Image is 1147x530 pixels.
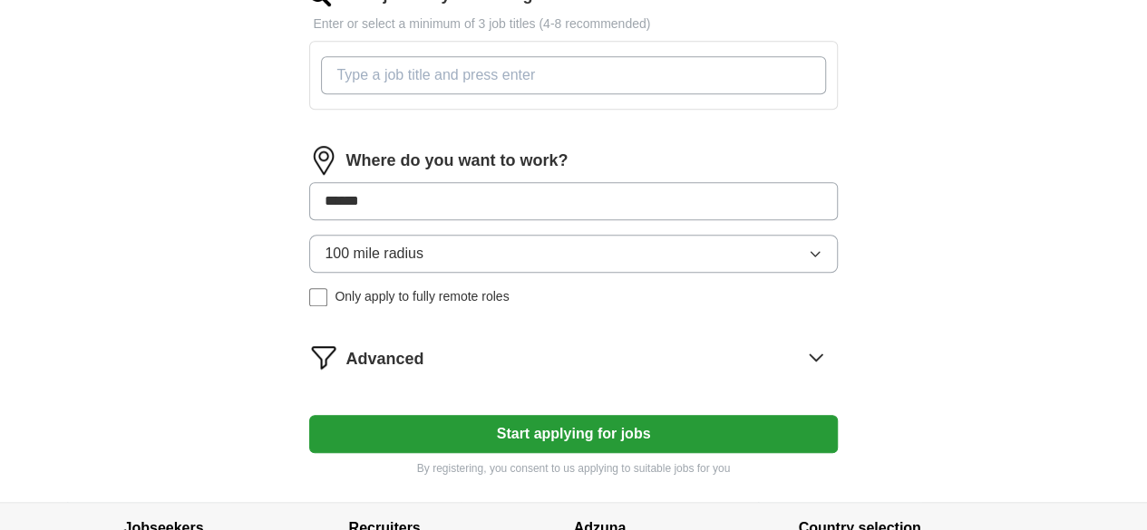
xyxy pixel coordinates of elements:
[335,287,509,306] span: Only apply to fully remote roles
[309,146,338,175] img: location.png
[321,56,825,94] input: Type a job title and press enter
[309,235,837,273] button: 100 mile radius
[309,14,837,34] p: Enter or select a minimum of 3 job titles (4-8 recommended)
[309,342,338,371] img: filter
[345,347,423,371] span: Advanced
[309,415,837,453] button: Start applying for jobs
[309,288,327,306] input: Only apply to fully remote roles
[345,149,568,173] label: Where do you want to work?
[309,460,837,477] p: By registering, you consent to us applying to suitable jobs for you
[325,243,423,265] span: 100 mile radius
